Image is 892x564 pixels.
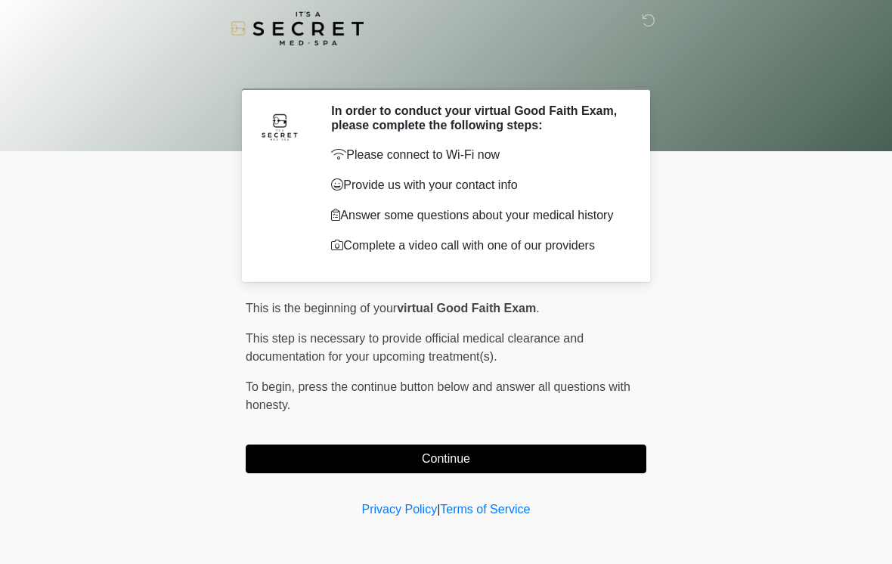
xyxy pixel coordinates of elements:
[246,332,584,363] span: This step is necessary to provide official medical clearance and documentation for your upcoming ...
[246,380,298,393] span: To begin,
[331,146,624,164] p: Please connect to Wi-Fi now
[440,503,530,516] a: Terms of Service
[536,302,539,315] span: .
[331,237,624,255] p: Complete a video call with one of our providers
[397,302,536,315] strong: virtual Good Faith Exam
[362,503,438,516] a: Privacy Policy
[234,54,658,82] h1: ‎ ‎
[231,11,364,45] img: It's A Secret Med Spa Logo
[331,104,624,132] h2: In order to conduct your virtual Good Faith Exam, please complete the following steps:
[257,104,302,149] img: Agent Avatar
[246,380,630,411] span: press the continue button below and answer all questions with honesty.
[331,206,624,225] p: Answer some questions about your medical history
[331,176,624,194] p: Provide us with your contact info
[246,302,397,315] span: This is the beginning of your
[246,445,646,473] button: Continue
[437,503,440,516] a: |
